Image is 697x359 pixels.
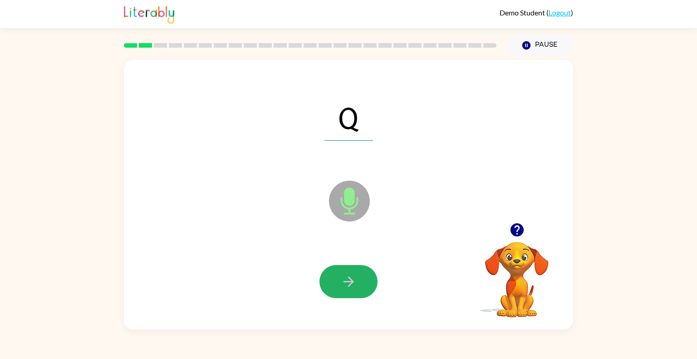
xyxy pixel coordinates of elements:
span: Demo Student [500,8,546,17]
button: Pause [507,35,573,56]
video: Your browser must support playing .mp4 files to use Literably. Please try using another browser. [471,228,562,319]
a: Logout [549,8,571,17]
span: Q [324,93,373,141]
img: Literably [124,4,174,24]
div: ( ) [500,8,573,17]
